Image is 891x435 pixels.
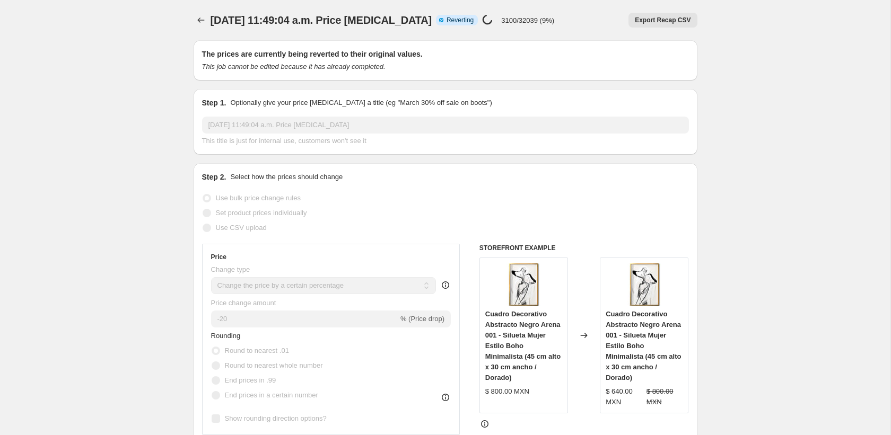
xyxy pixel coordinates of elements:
[225,414,327,422] span: Show rounding direction options?
[225,361,323,369] span: Round to nearest whole number
[635,16,691,24] span: Export Recap CSV
[440,280,451,290] div: help
[447,16,474,24] span: Reverting
[216,194,301,202] span: Use bulk price change rules
[202,172,226,182] h2: Step 2.
[216,209,307,217] span: Set product prices individually
[194,13,208,28] button: Price change jobs
[202,97,226,108] h2: Step 1.
[211,299,276,307] span: Price change amount
[211,253,226,261] h3: Price
[606,386,642,407] div: $ 640.00 MXN
[211,310,398,327] input: -15
[479,244,689,252] h6: STOREFRONT EXAMPLE
[502,263,545,306] img: c94b930d-049a-410e-8a6d-1a6725c808db_80x.jpg
[501,16,554,24] p: 3100/32039 (9%)
[628,13,697,28] button: Export Recap CSV
[211,265,250,273] span: Change type
[230,97,492,108] p: Optionally give your price [MEDICAL_DATA] a title (eg "March 30% off sale on boots")
[225,391,318,399] span: End prices in a certain number
[211,332,241,340] span: Rounding
[225,376,276,384] span: End prices in .99
[202,137,366,145] span: This title is just for internal use, customers won't see it
[623,263,666,306] img: c94b930d-049a-410e-8a6d-1a6725c808db_80x.jpg
[485,386,529,397] div: $ 800.00 MXN
[211,14,432,26] span: [DATE] 11:49:04 a.m. Price [MEDICAL_DATA]
[216,224,267,232] span: Use CSV upload
[202,63,386,70] i: This job cannot be edited because it has already completed.
[225,347,289,354] span: Round to nearest .01
[202,117,689,134] input: 30% off holiday sale
[230,172,343,182] p: Select how the prices should change
[485,310,561,381] span: Cuadro Decorativo Abstracto Negro Arena 001 - Silueta Mujer Estilo Boho Minimalista (45 cm alto x...
[647,386,683,407] strike: $ 800.00 MXN
[400,315,444,323] span: % (Price drop)
[606,310,681,381] span: Cuadro Decorativo Abstracto Negro Arena 001 - Silueta Mujer Estilo Boho Minimalista (45 cm alto x...
[202,49,689,59] h2: The prices are currently being reverted to their original values.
